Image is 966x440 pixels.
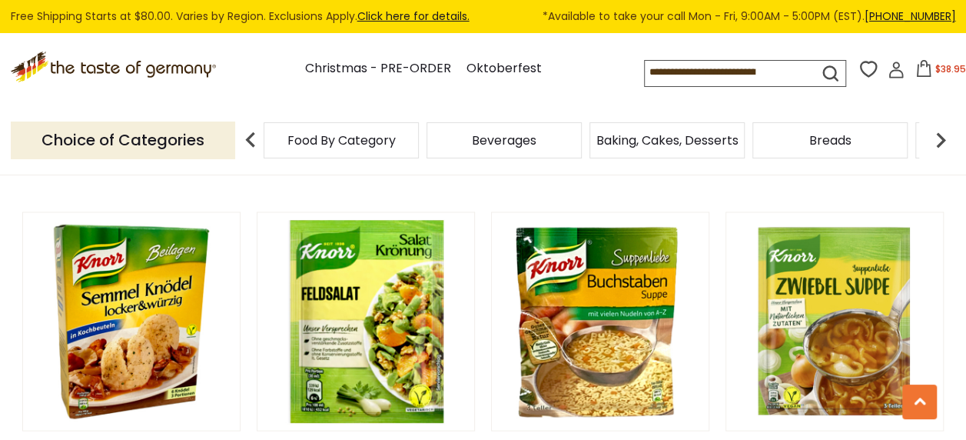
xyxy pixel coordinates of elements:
a: [PHONE_NUMBER] [865,8,956,24]
img: Knorr [257,212,475,430]
a: Food By Category [287,135,396,146]
img: Knorr [726,212,944,430]
img: next arrow [925,125,956,155]
a: Beverages [472,135,536,146]
a: Click here for details. [357,8,470,24]
span: *Available to take your call Mon - Fri, 9:00AM - 5:00PM (EST). [543,8,956,25]
a: Christmas - PRE-ORDER [305,58,451,79]
a: Baking, Cakes, Desserts [596,135,739,146]
img: previous arrow [235,125,266,155]
img: Knorr [23,212,241,430]
p: Choice of Categories [11,122,235,159]
img: Knorr [492,212,709,430]
a: Breads [809,135,851,146]
div: Free Shipping Starts at $80.00. Varies by Region. Exclusions Apply. [11,8,956,25]
a: Oktoberfest [466,58,542,79]
span: $38.95 [935,62,966,75]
